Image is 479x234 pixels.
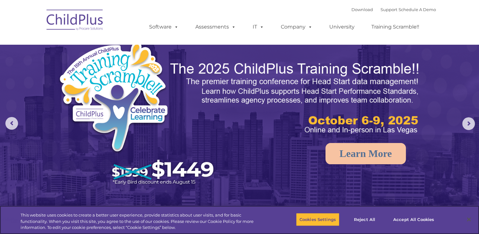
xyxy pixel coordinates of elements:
[351,7,373,12] a: Download
[325,143,406,164] a: Learn More
[365,21,425,33] a: Training Scramble!!
[274,21,319,33] a: Company
[21,212,263,231] div: This website uses cookies to create a better user experience, provide statistics about user visit...
[246,21,270,33] a: IT
[381,7,397,12] a: Support
[88,42,107,47] span: Last name
[43,5,107,37] img: ChildPlus by Procare Solutions
[88,68,115,73] span: Phone number
[462,212,476,226] button: Close
[399,7,436,12] a: Schedule A Demo
[189,21,242,33] a: Assessments
[351,7,436,12] font: |
[143,21,185,33] a: Software
[390,213,438,226] button: Accept All Cookies
[345,213,384,226] button: Reject All
[296,213,339,226] button: Cookies Settings
[323,21,361,33] a: University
